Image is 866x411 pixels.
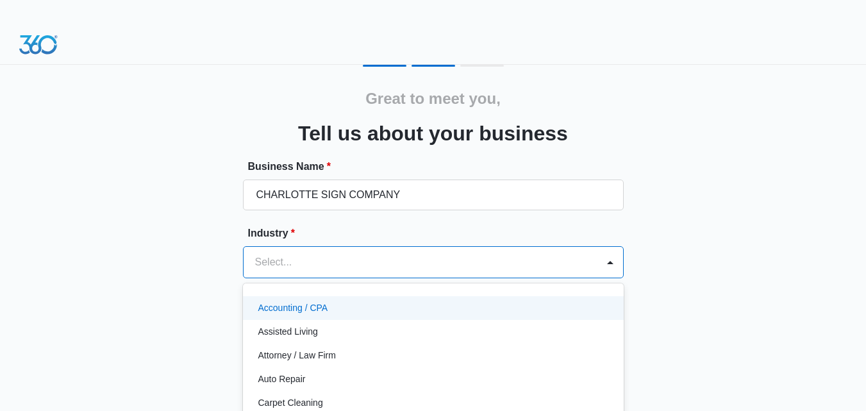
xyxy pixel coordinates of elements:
label: Industry [248,226,629,241]
label: Business Name [248,159,629,174]
h2: Great to meet you, [365,87,501,110]
p: Assisted Living [258,325,318,339]
p: Accounting / CPA [258,301,328,315]
p: Attorney / Law Firm [258,349,336,362]
p: Auto Repair [258,373,306,386]
h3: Tell us about your business [298,118,568,149]
p: Carpet Cleaning [258,396,323,410]
input: e.g. Jane's Plumbing [243,180,624,210]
